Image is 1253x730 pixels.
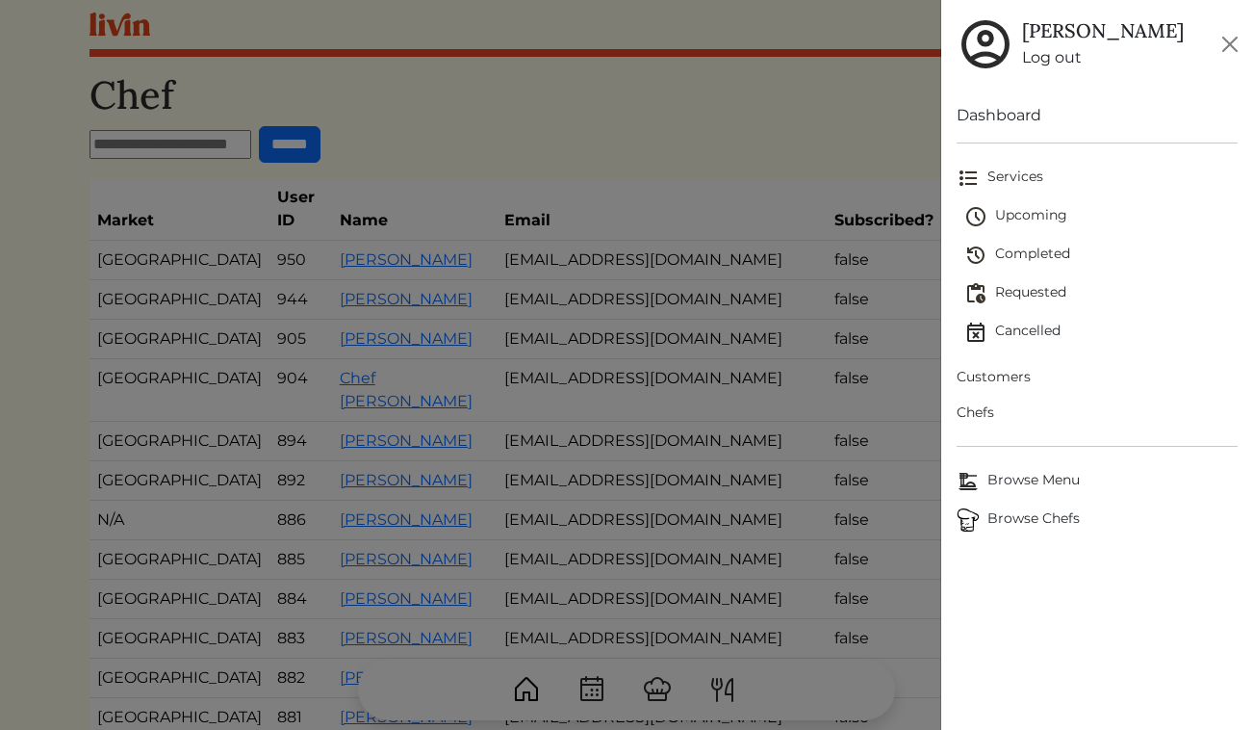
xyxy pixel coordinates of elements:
span: Services [957,167,1239,190]
span: Upcoming [964,205,1239,228]
span: Completed [964,244,1239,267]
img: history-2b446bceb7e0f53b931186bf4c1776ac458fe31ad3b688388ec82af02103cd45.svg [964,244,987,267]
a: Dashboard [957,104,1239,127]
img: Browse Chefs [957,508,980,532]
span: Customers [957,367,1239,387]
button: Close [1215,29,1245,60]
a: Requested [964,274,1239,313]
a: Upcoming [964,197,1239,236]
span: Requested [964,282,1239,305]
span: Browse Menu [957,470,1239,493]
span: Chefs [957,403,1239,423]
a: Browse MenuBrowse Menu [957,462,1239,501]
a: Customers [957,359,1239,395]
img: event_cancelled-67e280bd0a9e072c26133efab016668ee6d7272ad66fa3c7eb58af48b074a3a4.svg [964,321,987,344]
a: Log out [1022,46,1184,69]
a: Chefs [957,395,1239,430]
a: Services [957,159,1239,197]
img: schedule-fa401ccd6b27cf58db24c3bb5584b27dcd8bd24ae666a918e1c6b4ae8c451a22.svg [964,205,987,228]
a: Completed [964,236,1239,274]
h5: [PERSON_NAME] [1022,19,1184,42]
img: Browse Menu [957,470,980,493]
span: Cancelled [964,321,1239,344]
img: user_account-e6e16d2ec92f44fc35f99ef0dc9cddf60790bfa021a6ecb1c896eb5d2907b31c.svg [957,15,1014,73]
a: ChefsBrowse Chefs [957,501,1239,539]
img: pending_actions-fd19ce2ea80609cc4d7bbea353f93e2f363e46d0f816104e4e0650fdd7f915cf.svg [964,282,987,305]
img: format_list_bulleted-ebc7f0161ee23162107b508e562e81cd567eeab2455044221954b09d19068e74.svg [957,167,980,190]
span: Browse Chefs [957,508,1239,532]
a: Cancelled [964,313,1239,352]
